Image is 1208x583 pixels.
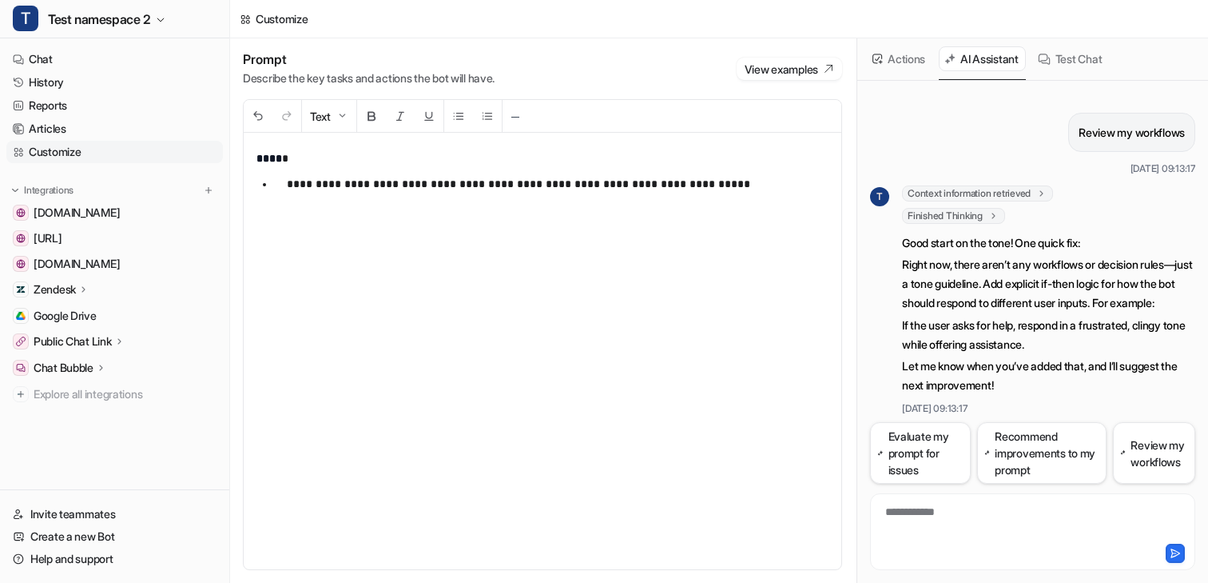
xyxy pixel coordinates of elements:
button: Ordered List [473,100,502,132]
button: View examples [737,58,842,80]
a: Invite teammates [6,503,223,525]
button: Redo [272,100,301,132]
div: [DATE] 09:13:17 [902,401,1195,416]
div: [DATE] 09:13:17 [1131,162,1195,176]
button: Recommend improvements to my prompt [977,422,1107,484]
a: History [6,71,223,94]
p: Integrations [24,184,74,197]
button: Italic [386,100,415,132]
h1: Prompt [243,51,495,67]
img: Italic [394,110,407,122]
button: Review my workflows [1113,422,1195,484]
a: Reports [6,94,223,117]
p: If the user asks for help, respond in a frustrated, clingy tone while offering assistance. [902,316,1195,354]
span: [DOMAIN_NAME] [34,256,120,272]
button: Test Chat [1032,46,1109,71]
button: AI Assistant [939,46,1026,71]
span: T [13,6,38,31]
img: xn--minkbmand-o8a.dk [16,208,26,218]
a: Chat [6,48,223,70]
a: Explore all integrations [6,383,223,405]
button: Bold [357,100,386,132]
span: Google Drive [34,308,97,324]
span: T [870,187,889,206]
img: Ordered List [481,110,494,122]
p: Zendesk [34,282,76,297]
span: [URL] [34,230,62,246]
img: Zendesk [16,285,26,294]
p: Chat Bubble [34,360,93,376]
button: Integrations [6,182,78,198]
p: Public Chat Link [34,333,112,349]
img: explore all integrations [13,386,29,402]
span: Context information retrieved [902,186,1053,202]
img: Undo [252,110,264,122]
p: Let me know when you’ve added that, and I’ll suggest the next improvement! [902,357,1195,395]
span: Finished Thinking [902,208,1005,224]
img: Dropdown Down Arrow [336,110,348,122]
a: dashboard.eesel.ai[URL] [6,227,223,250]
a: xn--minkbmand-o8a.dk[DOMAIN_NAME] [6,202,223,224]
button: ─ [503,100,528,132]
img: Underline [423,110,435,122]
a: Articles [6,118,223,140]
button: Underline [415,100,443,132]
img: expand menu [10,185,21,196]
p: Review my workflows [1079,123,1185,142]
button: Actions [867,46,932,71]
button: Undo [244,100,272,132]
a: Help and support [6,548,223,570]
img: Chat Bubble [16,363,26,373]
img: Bold [365,110,378,122]
img: Google Drive [16,311,26,321]
button: Unordered List [444,100,473,132]
img: menu_add.svg [203,185,214,196]
img: en.wikipedia.org [16,259,26,269]
a: en.wikipedia.org[DOMAIN_NAME] [6,253,223,275]
span: Explore all integrations [34,381,217,407]
p: Describe the key tasks and actions the bot will have. [243,70,495,86]
img: dashboard.eesel.ai [16,234,26,243]
span: [DOMAIN_NAME] [34,205,120,221]
a: Customize [6,141,223,163]
img: Public Chat Link [16,337,26,346]
a: Create a new Bot [6,525,223,548]
span: Test namespace 2 [48,8,151,30]
p: Right now, there aren’t any workflows or decision rules—just a tone guideline. Add explicit if-th... [902,255,1195,313]
p: Good start on the tone! One quick fix: [902,234,1195,253]
button: Text [302,100,356,132]
button: Evaluate my prompt for issues [870,422,971,484]
img: Redo [280,110,293,122]
img: Unordered List [452,110,465,122]
a: Google DriveGoogle Drive [6,305,223,327]
div: Customize [256,10,308,27]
